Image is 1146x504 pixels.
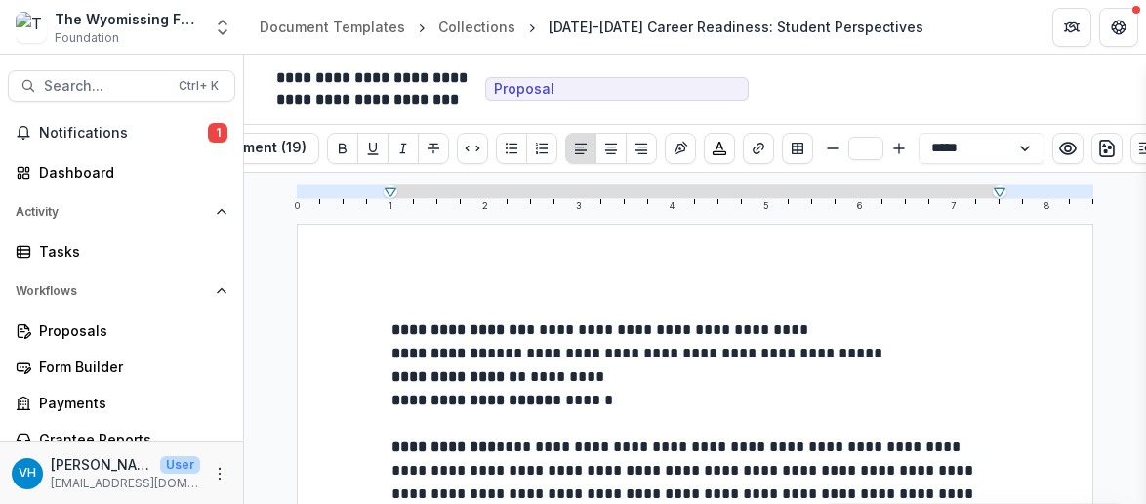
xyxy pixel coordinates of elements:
button: Create link [743,133,774,164]
button: Preview preview-doc.pdf [1052,133,1084,164]
button: Code [457,133,488,164]
span: 1 [208,123,227,143]
button: Smaller [821,137,844,160]
button: Partners [1052,8,1091,47]
div: Proposals [39,320,220,341]
p: [PERSON_NAME] [51,454,152,475]
div: The Wyomissing Foundation [55,9,201,29]
div: Tasks [39,241,220,262]
button: Insert Table [782,133,813,164]
div: Valeri Harteg [19,467,36,480]
div: Dashboard [39,162,220,183]
button: Underline [357,133,389,164]
div: Form Builder [39,357,220,377]
button: Strike [418,133,449,164]
a: Collections [430,13,523,41]
button: Search... [8,70,235,102]
div: Collections [438,17,515,37]
button: Align Left [565,133,596,164]
p: User [160,456,200,474]
nav: breadcrumb [252,13,931,41]
button: download-word [1091,133,1123,164]
a: Dashboard [8,156,235,189]
span: Workflows [16,284,208,298]
span: Search... [44,78,167,95]
button: Open Activity [8,196,235,228]
button: Open Workflows [8,275,235,307]
img: The Wyomissing Foundation [16,12,47,43]
span: Proposal [494,81,554,98]
button: Ordered List [526,133,557,164]
p: [EMAIL_ADDRESS][DOMAIN_NAME] [51,475,200,492]
button: Open entity switcher [209,8,236,47]
span: Notifications [39,125,208,142]
button: Bold [327,133,358,164]
button: Choose font color [704,133,735,164]
button: Insert Signature [665,133,696,164]
a: Document Templates [252,13,413,41]
a: Form Builder [8,351,235,383]
div: Grantee Reports [39,429,220,449]
button: Bigger [887,137,911,160]
a: Grantee Reports [8,423,235,455]
button: Align Center [595,133,627,164]
button: Bullet List [496,133,527,164]
a: Tasks [8,235,235,268]
span: Foundation [55,29,119,47]
div: Payments [39,393,220,413]
div: [DATE]-[DATE] Career Readiness: Student Perspectives [549,17,923,37]
button: More [208,462,231,485]
a: Proposals [8,315,235,347]
button: Get Help [1099,8,1138,47]
button: Italicize [388,133,419,164]
button: Align Right [626,133,657,164]
button: Notifications1 [8,117,235,148]
a: Payments [8,387,235,419]
div: Ctrl + K [175,75,223,97]
span: Activity [16,205,208,219]
div: Document Templates [260,17,405,37]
